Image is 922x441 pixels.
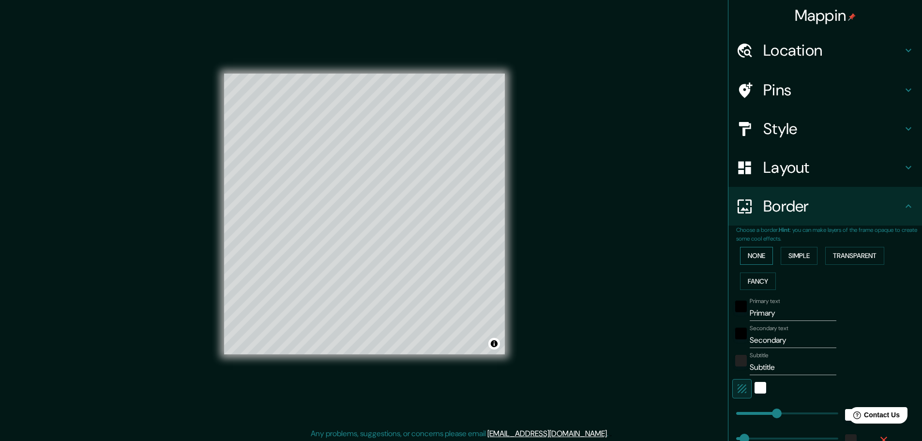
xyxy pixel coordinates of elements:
[728,187,922,226] div: Border
[488,338,500,350] button: Toggle attribution
[608,428,610,440] div: .
[763,41,903,60] h4: Location
[728,71,922,109] div: Pins
[735,328,747,339] button: black
[763,119,903,138] h4: Style
[779,226,790,234] b: Hint
[735,301,747,312] button: black
[487,428,607,439] a: [EMAIL_ADDRESS][DOMAIN_NAME]
[740,247,773,265] button: None
[795,6,856,25] h4: Mappin
[750,297,780,305] label: Primary text
[781,247,817,265] button: Simple
[763,80,903,100] h4: Pins
[836,403,911,430] iframe: Help widget launcher
[728,148,922,187] div: Layout
[736,226,922,243] p: Choose a border. : you can make layers of the frame opaque to create some cool effects.
[728,109,922,148] div: Style
[750,351,769,360] label: Subtitle
[610,428,612,440] div: .
[311,428,608,440] p: Any problems, suggestions, or concerns please email .
[740,273,776,290] button: Fancy
[755,382,766,394] button: white
[735,355,747,366] button: color-222222
[728,31,922,70] div: Location
[763,197,903,216] h4: Border
[848,13,856,21] img: pin-icon.png
[750,324,788,333] label: Secondary text
[763,158,903,177] h4: Layout
[825,247,884,265] button: Transparent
